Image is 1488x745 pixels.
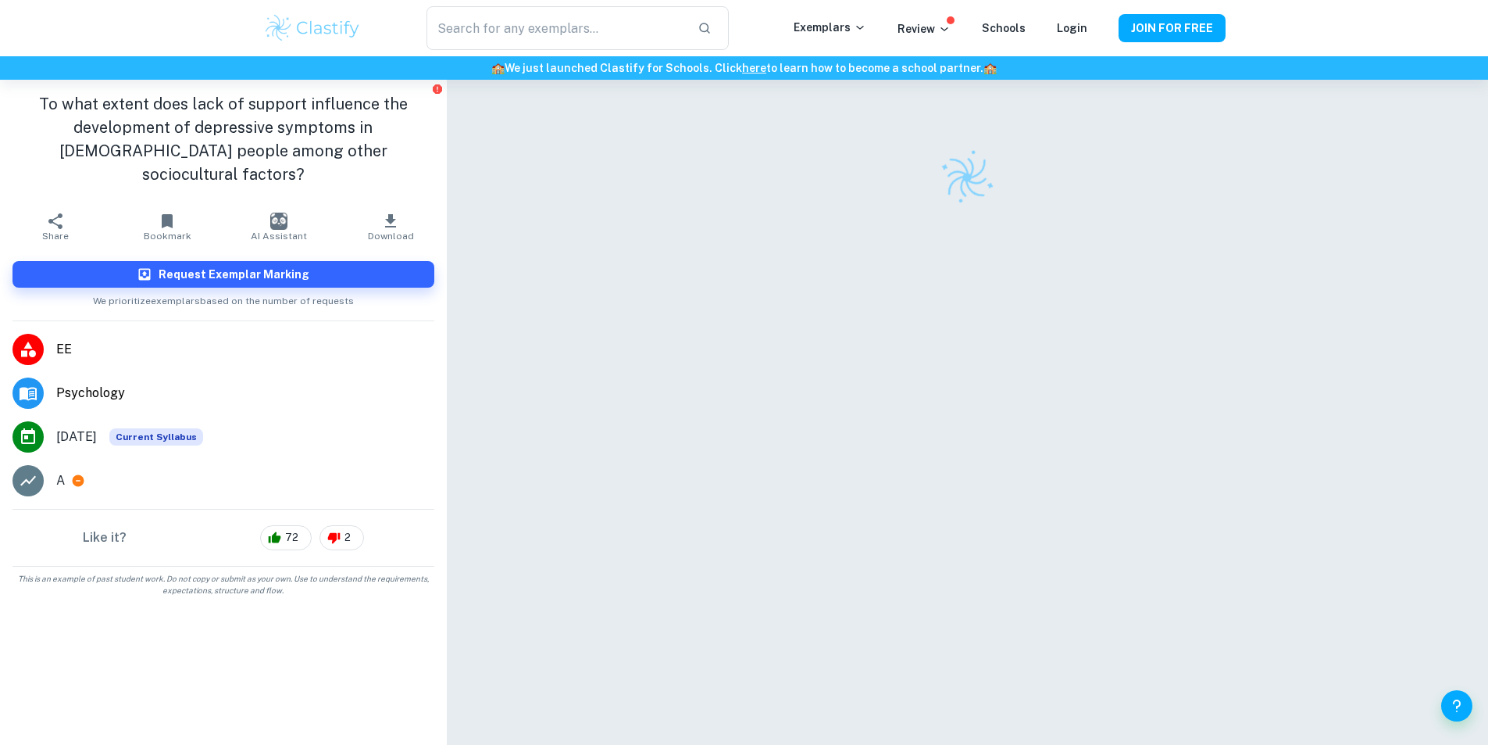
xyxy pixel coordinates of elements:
[742,62,766,74] a: here
[144,231,191,242] span: Bookmark
[930,141,1004,214] img: Clastify logo
[109,428,203,446] span: Current Syllabus
[432,83,444,95] button: Report issue
[982,22,1026,34] a: Schools
[109,428,203,446] div: This exemplar is based on the current syllabus. Feel free to refer to it for inspiration/ideas wh...
[12,92,434,186] h1: To what extent does lack of support influence the development of depressive symptoms in [DEMOGRAP...
[368,231,414,242] span: Download
[56,471,65,490] p: A
[112,205,223,249] button: Bookmark
[336,530,359,546] span: 2
[3,59,1485,77] h6: We just launched Clastify for Schools. Click to learn how to become a school partner.
[83,528,127,547] h6: Like it?
[263,13,362,44] img: Clastify logo
[56,428,97,446] span: [DATE]
[260,525,312,550] div: 72
[159,266,309,283] h6: Request Exemplar Marking
[1441,690,1472,722] button: Help and Feedback
[270,213,287,230] img: AI Assistant
[12,261,434,288] button: Request Exemplar Marking
[56,384,434,403] span: Psychology
[897,20,951,38] p: Review
[426,6,684,50] input: Search for any exemplars...
[93,288,354,308] span: We prioritize exemplars based on the number of requests
[56,340,434,359] span: EE
[223,205,335,249] button: AI Assistant
[983,62,997,74] span: 🏫
[491,62,505,74] span: 🏫
[1057,22,1087,34] a: Login
[42,231,69,242] span: Share
[335,205,447,249] button: Download
[794,19,866,36] p: Exemplars
[251,231,307,242] span: AI Assistant
[277,530,307,546] span: 72
[6,573,441,596] span: This is an example of past student work. Do not copy or submit as your own. Use to understand the...
[1119,14,1226,42] button: JOIN FOR FREE
[319,525,364,550] div: 2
